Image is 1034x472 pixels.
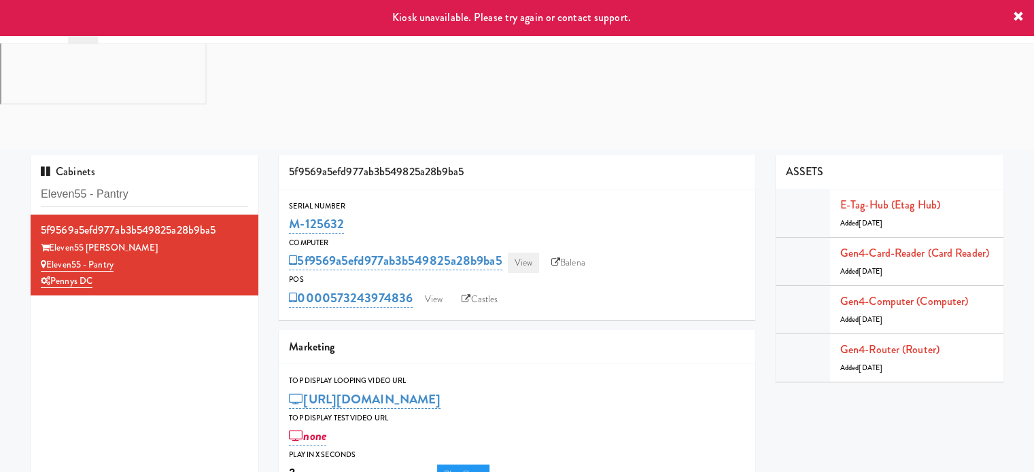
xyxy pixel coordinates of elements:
span: [DATE] [859,218,882,228]
div: Serial Number [289,200,745,213]
a: 0000573243974836 [289,289,413,308]
a: [URL][DOMAIN_NAME] [289,390,441,409]
div: Eleven55 [PERSON_NAME] [41,240,248,257]
a: Gen4-card-reader (Card Reader) [840,245,989,261]
span: [DATE] [859,266,882,276]
a: E-tag-hub (Etag Hub) [840,197,940,213]
div: Top Display Test Video Url [289,412,745,425]
a: View [508,253,539,273]
input: Search cabinets [41,182,248,207]
div: 5f9569a5efd977ab3b549825a28b9ba5 [279,155,755,189]
a: none [289,426,326,446]
span: ASSETS [786,164,824,179]
span: Added [840,266,882,276]
a: Gen4-computer (Computer) [840,293,968,309]
div: 5f9569a5efd977ab3b549825a28b9ba5 [41,220,248,240]
li: 5f9569a5efd977ab3b549825a28b9ba5Eleven55 [PERSON_NAME] Eleven55 - PantryPennys DC [31,215,258,295]
span: Cabinets [41,164,95,179]
span: Added [840,314,882,325]
a: Balena [545,253,592,273]
span: Marketing [289,339,334,355]
div: Computer [289,236,745,250]
span: [DATE] [859,363,882,373]
a: 5f9569a5efd977ab3b549825a28b9ba5 [289,251,502,270]
div: POS [289,273,745,287]
span: Added [840,363,882,373]
div: Top Display Looping Video Url [289,374,745,388]
a: Castles [455,289,504,310]
div: Play in X seconds [289,448,745,462]
a: M-125632 [289,215,344,234]
span: [DATE] [859,314,882,325]
span: Added [840,218,882,228]
a: Pennys DC [41,274,92,288]
span: Kiosk unavailable. Please try again or contact support. [392,10,631,25]
a: Gen4-router (Router) [840,342,940,357]
a: View [418,289,449,310]
a: Eleven55 - Pantry [41,258,114,272]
